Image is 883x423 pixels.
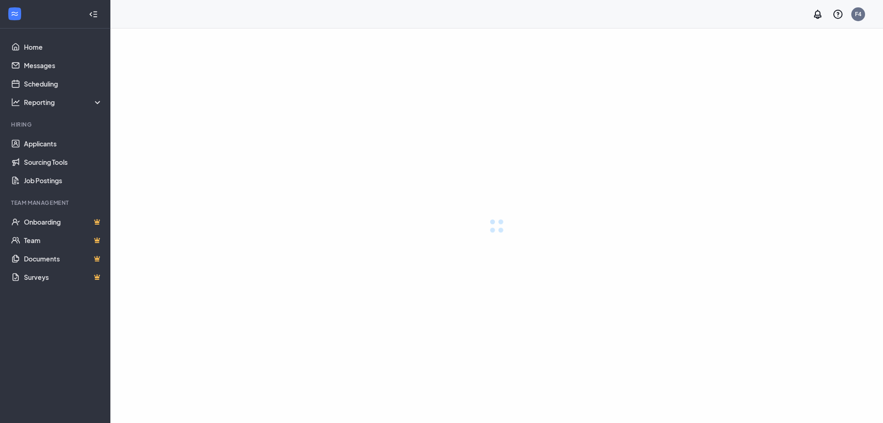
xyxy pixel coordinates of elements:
[812,9,823,20] svg: Notifications
[24,268,103,286] a: SurveysCrown
[89,10,98,19] svg: Collapse
[24,231,103,249] a: TeamCrown
[855,10,861,18] div: F4
[24,38,103,56] a: Home
[24,56,103,75] a: Messages
[24,249,103,268] a: DocumentsCrown
[24,75,103,93] a: Scheduling
[24,98,103,107] div: Reporting
[24,153,103,171] a: Sourcing Tools
[24,171,103,190] a: Job Postings
[832,9,843,20] svg: QuestionInfo
[24,213,103,231] a: OnboardingCrown
[10,9,19,18] svg: WorkstreamLogo
[11,98,20,107] svg: Analysis
[24,134,103,153] a: Applicants
[11,199,101,207] div: Team Management
[11,121,101,128] div: Hiring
